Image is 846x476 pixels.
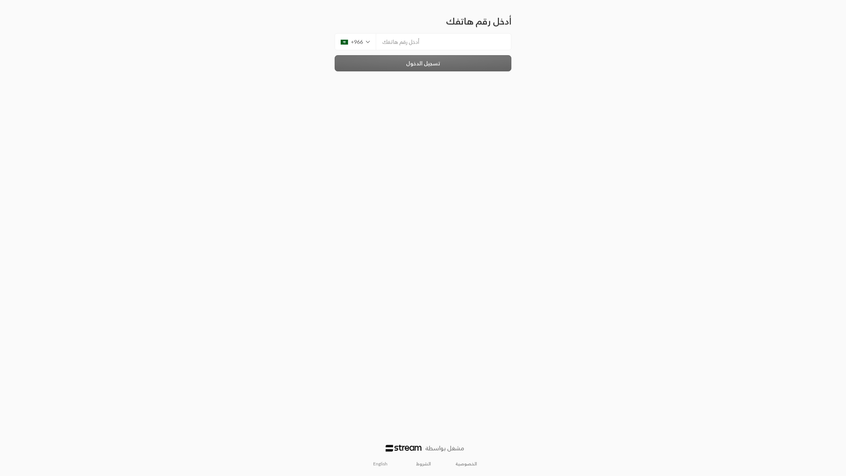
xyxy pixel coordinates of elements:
[369,458,392,470] a: English
[425,444,464,453] p: مشغل بواسطة
[376,33,511,50] input: أدخل رقم هاتفك
[386,445,421,451] img: Logo
[335,15,511,27] h3: أدخل رقم هاتفك
[416,461,431,467] a: الشروط
[455,461,477,467] a: الخصوصية
[335,33,376,50] div: +966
